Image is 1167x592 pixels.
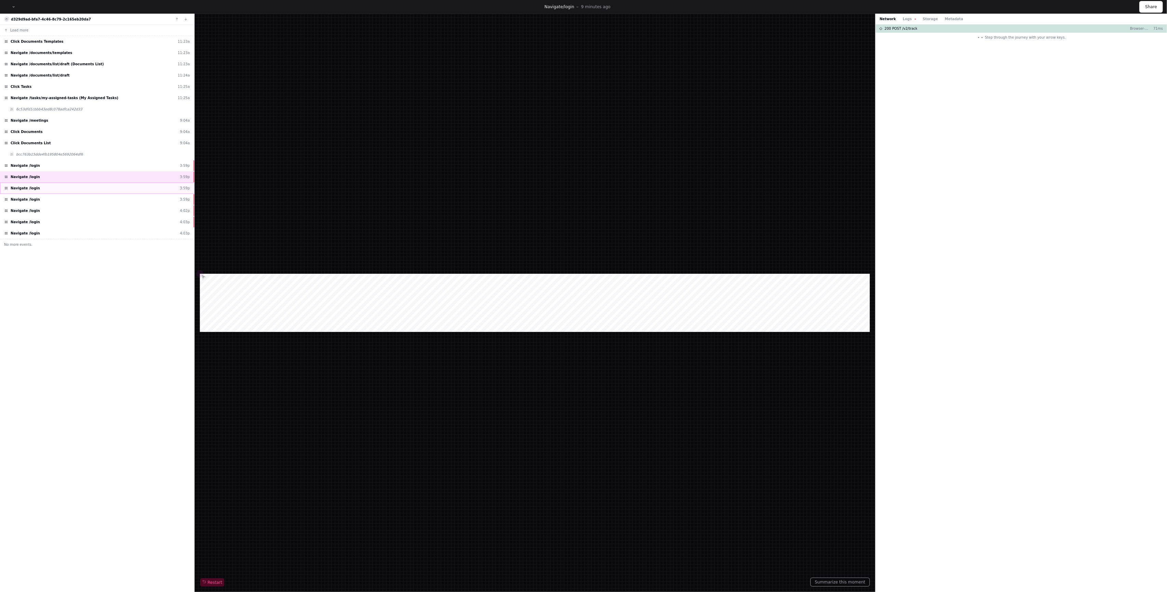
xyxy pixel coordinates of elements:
button: Share [1139,1,1163,13]
div: 4:03p [180,219,190,225]
span: Navigate /login [11,208,40,213]
span: Navigate /documents/templates [11,50,72,55]
span: /login [563,4,574,9]
button: Summarize this moment [810,578,870,587]
span: Restart [202,580,222,585]
span: Navigate /documents/list/draft (Documents List) [11,62,104,67]
button: Metadata [945,16,963,22]
span: Click Documents [11,129,43,134]
div: 9:04a [180,118,190,123]
div: 11:23a [178,50,190,55]
div: 11:25a [178,95,190,100]
p: Browser-Dev [1130,26,1149,31]
span: Navigate /login [11,231,40,236]
img: 10.svg [5,17,9,22]
span: Load more [10,28,28,33]
a: d329d9ad-bfa7-4c46-8c79-2c165eb20da7 [11,17,91,21]
span: Navigate /documents/list/draft [11,73,70,78]
span: Navigate /tasks/my-assigned-tasks (My Assigned Tasks) [11,95,118,100]
div: 11:24a [178,73,190,78]
button: Network [880,16,896,22]
p: 9 minutes ago [581,4,610,10]
span: Navigate /login [11,186,40,191]
div: 3:59p [180,163,190,168]
div: 9:04a [180,129,190,134]
span: Navigate /login [11,163,40,168]
span: Navigate /login [11,174,40,179]
button: Storage [923,16,938,22]
button: Logs [903,16,916,22]
span: Step through the journey with your arrow keys. [985,35,1066,40]
p: 71ms [1149,26,1163,31]
div: 3:59p [180,174,190,179]
div: 11:25a [178,84,190,89]
span: bcc763b15dde4fb195804e5692064df6 [16,152,83,157]
div: 3:59p [180,186,190,191]
span: Click Documents List [11,140,51,146]
button: Restart [200,578,224,587]
span: Click Documents Templates [11,39,64,44]
div: 11:23a [178,39,190,44]
div: 9:04a [180,140,190,146]
span: 6c53dfd1cbbb43ed8c078adfca242d33 [16,107,82,112]
span: Click Tasks [11,84,31,89]
span: 200 POST /v2/track [885,26,917,31]
span: No more events. [4,242,32,247]
span: Navigate /login [11,197,40,202]
div: 3:59p [180,197,190,202]
span: Navigate [544,4,563,9]
span: Navigate /login [11,219,40,225]
span: Navigate /meetings [11,118,48,123]
div: 11:23a [178,62,190,67]
div: 4:02p [180,208,190,213]
div: 4:03p [180,231,190,236]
